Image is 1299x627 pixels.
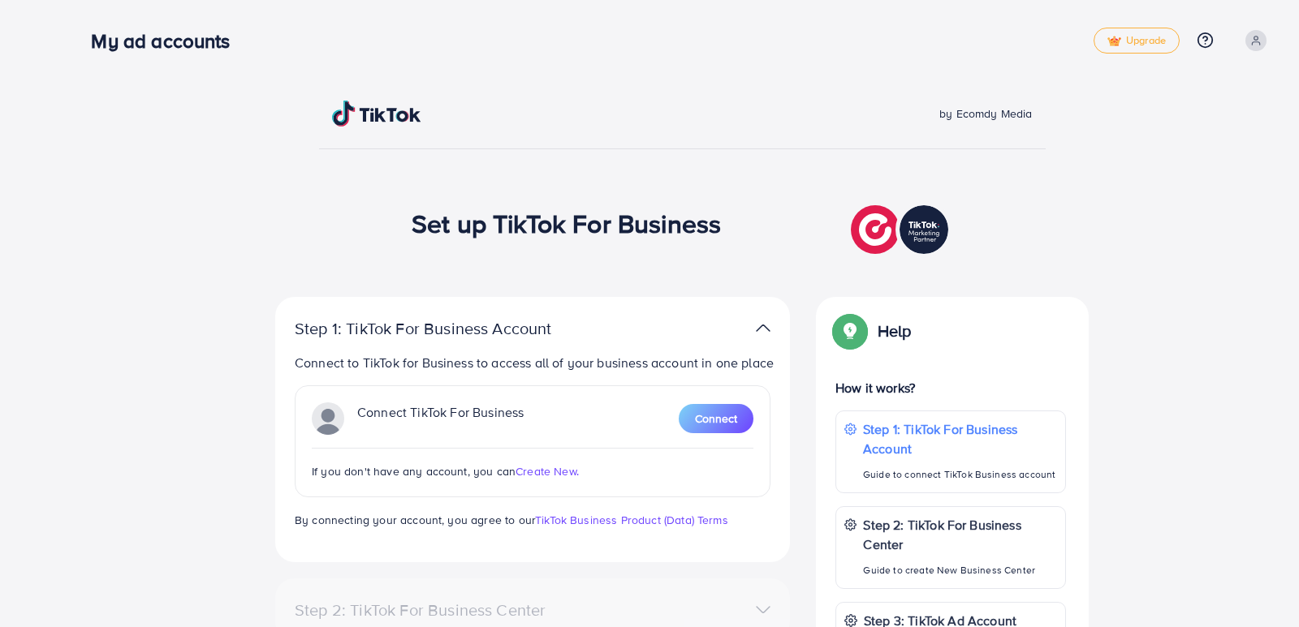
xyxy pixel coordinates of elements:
[878,321,912,341] p: Help
[863,465,1057,484] p: Guide to connect TikTok Business account
[1107,35,1166,47] span: Upgrade
[332,101,421,127] img: TikTok
[863,515,1057,554] p: Step 2: TikTok For Business Center
[295,319,603,338] p: Step 1: TikTok For Business Account
[1107,36,1121,47] img: tick
[1094,28,1180,54] a: tickUpgrade
[756,316,770,340] img: TikTok partner
[863,419,1057,458] p: Step 1: TikTok For Business Account
[835,378,1066,397] p: How it works?
[835,316,865,346] img: Popup guide
[412,208,721,238] h1: Set up TikTok For Business
[91,29,243,53] h3: My ad accounts
[851,201,952,258] img: TikTok partner
[863,560,1057,580] p: Guide to create New Business Center
[939,105,1032,122] span: by Ecomdy Media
